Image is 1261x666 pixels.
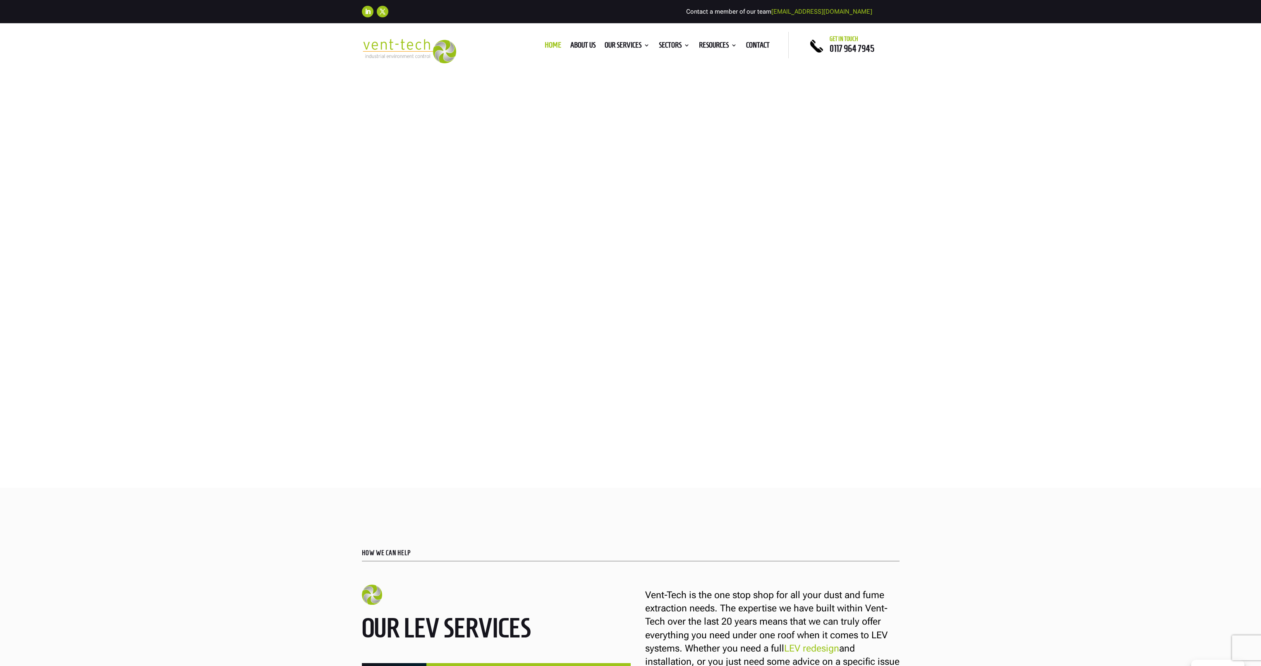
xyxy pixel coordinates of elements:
[830,43,874,53] a: 0117 964 7945
[362,6,373,17] a: Follow on LinkedIn
[362,614,540,646] h2: Our LEV services
[746,42,770,51] a: Contact
[686,8,872,15] span: Contact a member of our team
[362,39,457,63] img: 2023-09-27T08_35_16.549ZVENT-TECH---Clear-background
[570,42,596,51] a: About us
[699,42,737,51] a: Resources
[659,42,690,51] a: Sectors
[830,36,858,42] span: Get in touch
[784,643,839,654] a: LEV redesign
[771,8,872,15] a: [EMAIL_ADDRESS][DOMAIN_NAME]
[605,42,650,51] a: Our Services
[377,6,388,17] a: Follow on X
[362,550,900,556] p: HOW WE CAN HELP
[545,42,561,51] a: Home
